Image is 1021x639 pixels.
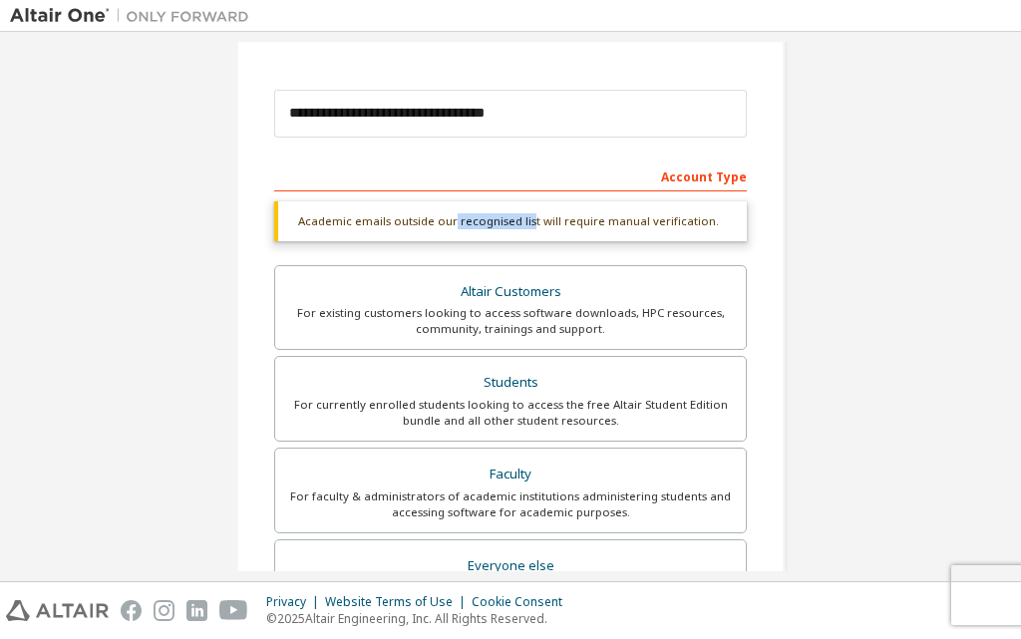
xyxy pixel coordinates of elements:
[154,600,174,621] img: instagram.svg
[10,6,259,26] img: Altair One
[287,278,734,306] div: Altair Customers
[287,305,734,337] div: For existing customers looking to access software downloads, HPC resources, community, trainings ...
[266,594,325,610] div: Privacy
[287,488,734,520] div: For faculty & administrators of academic institutions administering students and accessing softwa...
[287,461,734,488] div: Faculty
[121,600,142,621] img: facebook.svg
[6,600,109,621] img: altair_logo.svg
[219,600,248,621] img: youtube.svg
[186,600,207,621] img: linkedin.svg
[472,594,574,610] div: Cookie Consent
[287,369,734,397] div: Students
[287,552,734,580] div: Everyone else
[325,594,472,610] div: Website Terms of Use
[287,397,734,429] div: For currently enrolled students looking to access the free Altair Student Edition bundle and all ...
[274,160,747,191] div: Account Type
[266,610,574,627] p: © 2025 Altair Engineering, Inc. All Rights Reserved.
[274,201,747,241] div: Academic emails outside our recognised list will require manual verification.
